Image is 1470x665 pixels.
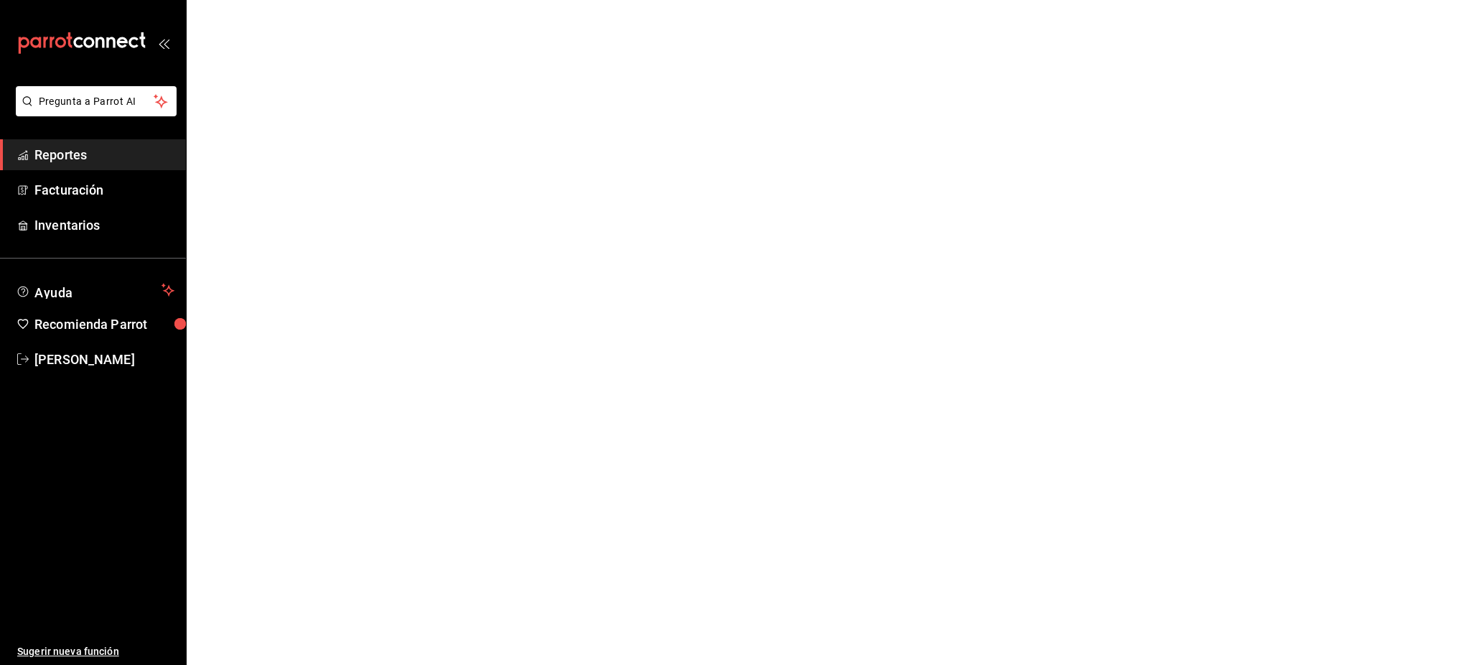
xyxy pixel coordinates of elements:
[16,86,177,116] button: Pregunta a Parrot AI
[34,350,174,369] span: [PERSON_NAME]
[34,215,174,235] span: Inventarios
[34,145,174,164] span: Reportes
[34,282,156,299] span: Ayuda
[39,94,154,109] span: Pregunta a Parrot AI
[17,644,174,659] span: Sugerir nueva función
[34,315,174,334] span: Recomienda Parrot
[10,104,177,119] a: Pregunta a Parrot AI
[158,37,169,49] button: open_drawer_menu
[34,180,174,200] span: Facturación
